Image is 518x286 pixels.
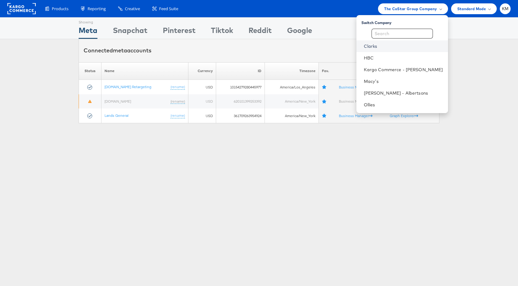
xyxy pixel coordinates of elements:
span: KM [502,7,509,11]
a: (rename) [171,84,185,90]
a: Ollies [364,102,443,108]
div: Google [287,25,312,39]
span: meta [113,47,127,54]
div: Tiktok [211,25,233,39]
a: [DOMAIN_NAME] Retargeting [105,84,151,89]
td: America/New_York [265,108,319,123]
a: Lands General [105,113,129,118]
a: Business Manager [339,113,372,118]
th: Status [79,62,101,80]
td: USD [188,80,216,94]
span: Products [52,6,68,12]
td: 10154279280445977 [216,80,265,94]
span: Reporting [88,6,106,12]
a: [DOMAIN_NAME] [105,99,131,104]
span: Standard Mode [457,6,486,12]
td: America/Los_Angeles [265,80,319,94]
span: Creative [125,6,140,12]
a: [PERSON_NAME] - Albertsons [364,90,443,96]
a: Graph Explorer [390,113,418,118]
th: Currency [188,62,216,80]
td: 361709263954924 [216,108,265,123]
a: Macy's [364,78,443,84]
th: Timezone [265,62,319,80]
a: Business Manager [339,99,372,104]
a: Clarks [364,43,443,49]
div: Reddit [249,25,272,39]
a: Business Manager [339,85,372,89]
input: Search [372,29,433,39]
a: HBC [364,55,443,61]
div: Connected accounts [84,47,151,55]
span: Feed Suite [159,6,178,12]
a: (rename) [171,99,185,104]
div: Showing [79,18,97,25]
div: Snapchat [113,25,147,39]
th: Name [101,62,188,80]
td: 620101399253392 [216,94,265,109]
span: The CoStar Group Company [384,6,437,12]
td: America/New_York [265,94,319,109]
th: ID [216,62,265,80]
a: Kargo Commerce - [PERSON_NAME] [364,67,443,73]
a: (rename) [171,113,185,118]
td: USD [188,108,216,123]
div: Pinterest [163,25,195,39]
td: USD [188,94,216,109]
div: Switch Company [361,18,448,25]
div: Meta [79,25,97,39]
